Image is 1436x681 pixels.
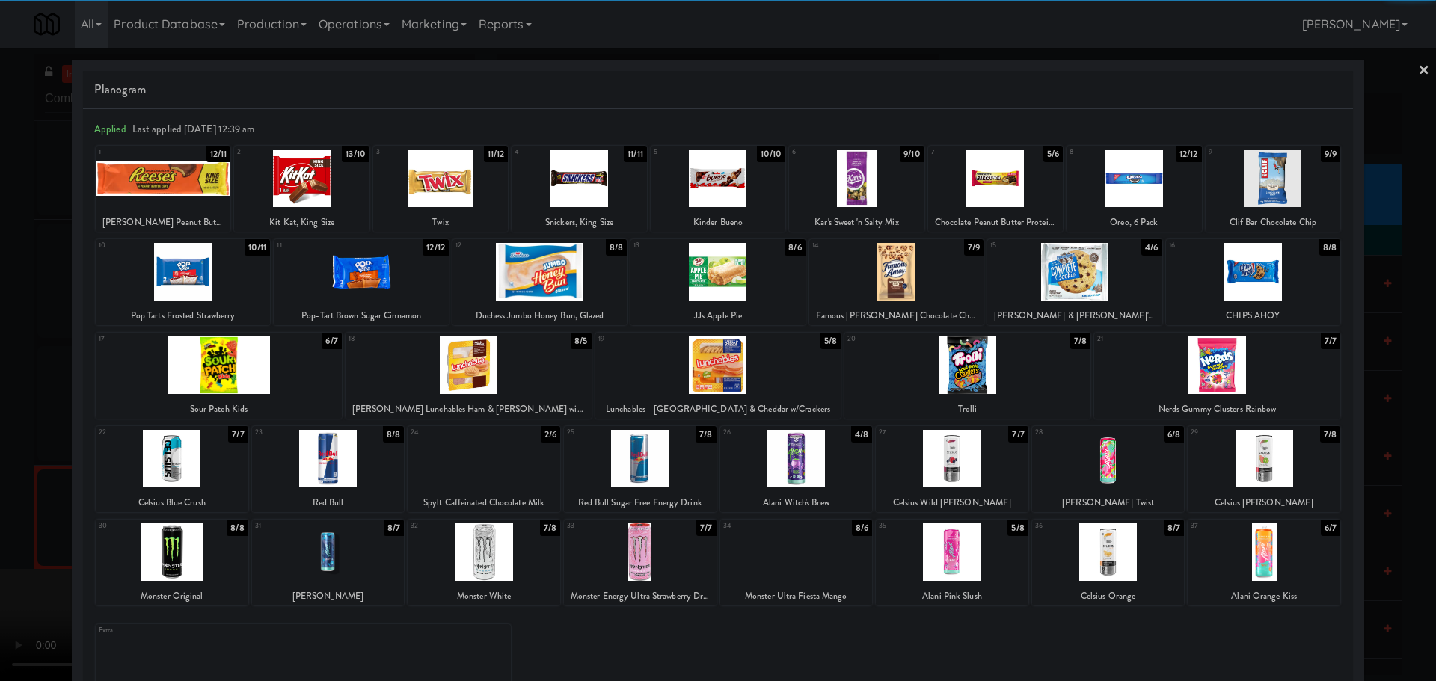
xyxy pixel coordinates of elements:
[96,213,230,232] div: [PERSON_NAME] Peanut Butter Cups, King Size
[322,333,341,349] div: 6/7
[96,333,342,419] div: 176/7Sour Patch Kids
[1166,306,1340,325] div: CHIPS AHOY
[234,213,369,232] div: Kit Kat, King Size
[383,426,404,443] div: 8/8
[812,239,897,252] div: 14
[851,426,872,443] div: 4/8
[410,493,558,512] div: Spylt Caffeinated Chocolate Milk
[34,11,60,37] img: Micromart
[789,213,924,232] div: Kar's Sweet 'n Salty Mix
[598,400,839,419] div: Lunchables - [GEOGRAPHIC_DATA] & Cheddar w/Crackers
[384,520,404,536] div: 8/7
[237,146,301,158] div: 2
[1169,239,1254,252] div: 16
[1097,333,1217,345] div: 21
[720,426,873,512] div: 264/8Alani Witch's Brew
[852,520,872,536] div: 8/6
[1007,520,1028,536] div: 5/8
[1321,333,1340,349] div: 7/7
[879,426,952,439] div: 27
[408,493,560,512] div: Spylt Caffeinated Chocolate Milk
[245,239,271,256] div: 10/11
[411,426,484,439] div: 24
[847,400,1088,419] div: Trolli
[99,520,172,532] div: 30
[373,213,508,232] div: Twix
[809,306,984,325] div: Famous [PERSON_NAME] Chocolate Chip Cookies
[98,587,246,605] div: Monster Original
[276,306,446,325] div: Pop-Tart Brown Sugar Cinnamon
[785,239,805,256] div: 8/6
[274,239,448,325] div: 1112/12Pop-Tart Brown Sugar Cinnamon
[99,624,303,637] div: Extra
[598,333,718,345] div: 19
[96,426,248,512] div: 227/7Celsius Blue Crush
[1164,426,1184,443] div: 6/8
[99,146,163,158] div: 1
[1190,587,1338,605] div: Alani Orange Kiss
[373,146,508,232] div: 311/12Twix
[723,520,797,532] div: 34
[252,493,405,512] div: Red Bull
[720,520,873,605] div: 348/6Monster Ultra Fiesta Mango
[96,587,248,605] div: Monster Original
[94,78,1342,101] span: Planogram
[989,306,1159,325] div: [PERSON_NAME] & [PERSON_NAME]'s The Complete Cookie Chocolate Chip
[98,400,340,419] div: Sour Patch Kids
[234,146,369,232] div: 213/10Kit Kat, King Size
[228,426,248,443] div: 7/7
[630,239,805,325] div: 138/6JJs Apple Pie
[512,146,646,232] div: 411/11Snickers, King Size
[1070,333,1090,349] div: 7/8
[931,146,995,158] div: 7
[757,146,786,162] div: 10/10
[1043,146,1063,162] div: 5/6
[254,587,402,605] div: [PERSON_NAME]
[452,239,627,325] div: 128/8Duchess Jumbo Honey Bun, Glazed
[255,520,328,532] div: 31
[1321,520,1340,536] div: 6/7
[1164,520,1184,536] div: 8/7
[342,146,369,162] div: 13/10
[654,146,718,158] div: 5
[876,493,1028,512] div: Celsius Wild [PERSON_NAME]
[878,587,1026,605] div: Alani Pink Slush
[1190,493,1338,512] div: Celsius [PERSON_NAME]
[94,122,126,136] span: Applied
[564,493,717,512] div: Red Bull Sugar Free Energy Drink
[1032,426,1185,512] div: 286/8[PERSON_NAME] Twist
[1034,587,1182,605] div: Celsius Orange
[484,146,509,162] div: 11/12
[98,306,268,325] div: Pop Tarts Frosted Strawberry
[595,400,841,419] div: Lunchables - [GEOGRAPHIC_DATA] & Cheddar w/Crackers
[252,587,405,605] div: [PERSON_NAME]
[408,426,560,512] div: 242/6Spylt Caffeinated Chocolate Milk
[820,333,841,349] div: 5/8
[1166,239,1340,325] div: 168/8CHIPS AHOY
[206,146,231,162] div: 12/11
[348,400,589,419] div: [PERSON_NAME] Lunchables Ham & [PERSON_NAME] with Crackers #522
[879,520,952,532] div: 35
[1069,213,1199,232] div: Oreo, 6 Pack
[566,587,714,605] div: Monster Energy Ultra Strawberry Dreams
[567,520,640,532] div: 33
[844,400,1090,419] div: Trolli
[514,213,644,232] div: Snickers, King Size
[252,520,405,605] div: 318/7[PERSON_NAME]
[349,333,468,345] div: 18
[878,493,1026,512] div: Celsius Wild [PERSON_NAME]
[1034,493,1182,512] div: [PERSON_NAME] Twist
[633,239,718,252] div: 13
[1176,146,1202,162] div: 12/12
[423,239,449,256] div: 12/12
[630,306,805,325] div: JJs Apple Pie
[791,213,921,232] div: Kar's Sweet 'n Salty Mix
[411,520,484,532] div: 32
[1094,400,1340,419] div: Nerds Gummy Clusters Rainbow
[844,333,1090,419] div: 207/8Trolli
[96,520,248,605] div: 308/8Monster Original
[876,587,1028,605] div: Alani Pink Slush
[96,146,230,232] div: 112/11[PERSON_NAME] Peanut Butter Cups, King Size
[96,493,248,512] div: Celsius Blue Crush
[96,306,270,325] div: Pop Tarts Frosted Strawberry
